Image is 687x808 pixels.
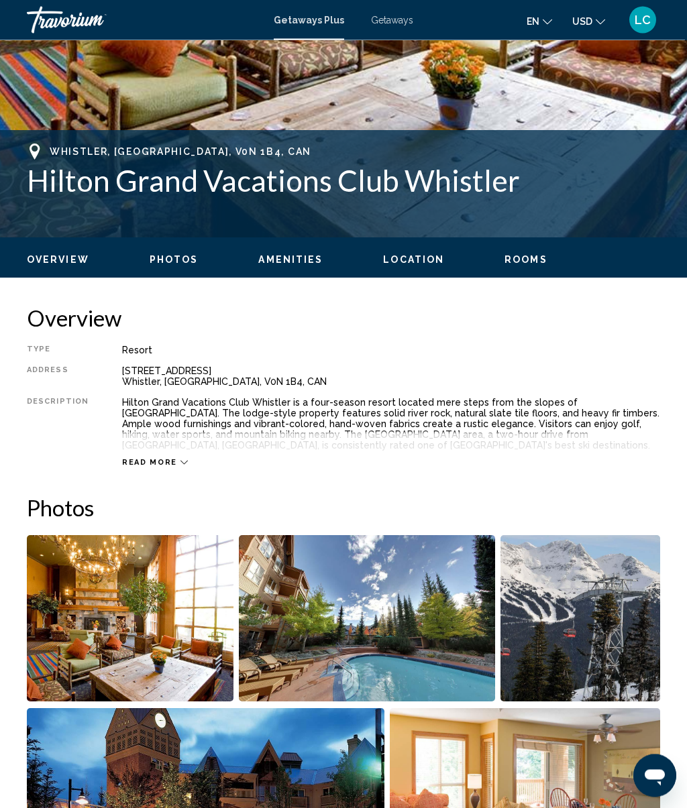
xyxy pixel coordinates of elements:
[633,754,676,797] iframe: Button to launch messaging window
[505,255,547,266] span: Rooms
[371,15,413,25] a: Getaways
[27,495,660,522] h2: Photos
[122,345,660,356] div: Resort
[383,255,444,266] span: Location
[50,147,311,158] span: Whistler, [GEOGRAPHIC_DATA], V0N 1B4, CAN
[27,305,660,332] h2: Overview
[527,11,552,31] button: Change language
[258,254,323,266] button: Amenities
[572,11,605,31] button: Change currency
[122,459,177,467] span: Read more
[500,535,660,703] button: Open full-screen image slider
[27,7,260,34] a: Travorium
[122,398,660,451] div: Hilton Grand Vacations Club Whistler is a four-season resort located mere steps from the slopes o...
[505,254,547,266] button: Rooms
[122,366,660,388] div: [STREET_ADDRESS] Whistler, [GEOGRAPHIC_DATA], V0N 1B4, CAN
[27,164,660,198] h1: Hilton Grand Vacations Club Whistler
[27,345,89,356] div: Type
[383,254,444,266] button: Location
[527,16,539,27] span: en
[27,366,89,388] div: Address
[150,255,199,266] span: Photos
[122,458,188,468] button: Read more
[27,398,89,451] div: Description
[27,535,233,703] button: Open full-screen image slider
[274,15,344,25] a: Getaways Plus
[239,535,496,703] button: Open full-screen image slider
[635,13,651,27] span: LC
[150,254,199,266] button: Photos
[27,254,89,266] button: Overview
[27,255,89,266] span: Overview
[258,255,323,266] span: Amenities
[625,6,660,34] button: User Menu
[572,16,592,27] span: USD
